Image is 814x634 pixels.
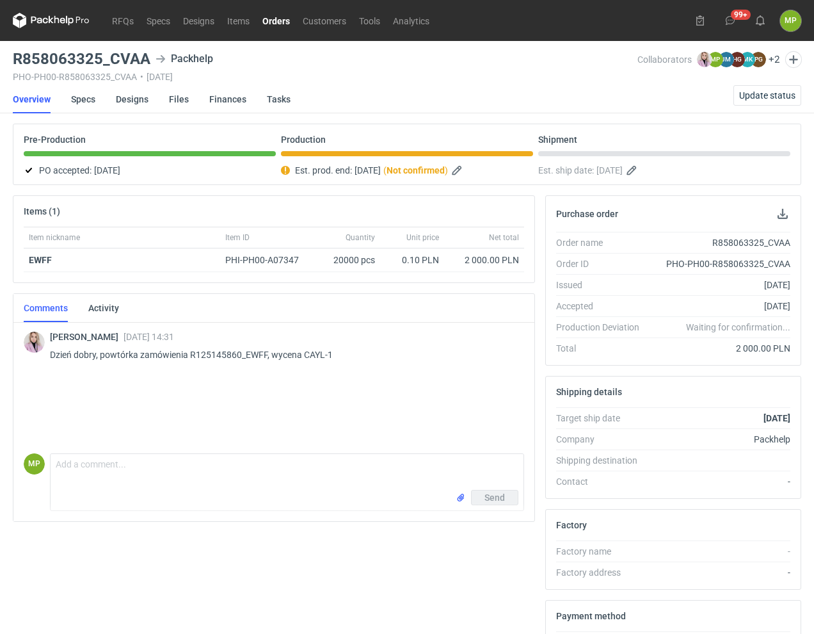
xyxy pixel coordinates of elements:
a: Tools [353,13,387,28]
span: [DATE] [355,163,381,178]
p: Shipment [538,134,577,145]
div: [DATE] [650,300,790,313]
a: Activity [88,294,119,322]
figcaption: MP [24,453,45,475]
span: [PERSON_NAME] [50,332,124,342]
div: - [650,545,790,558]
div: 0.10 PLN [385,254,439,266]
em: ) [445,165,448,175]
button: 99+ [720,10,740,31]
span: Item ID [225,232,250,243]
div: 2 000.00 PLN [650,342,790,355]
h2: Payment method [556,611,626,621]
h3: R858063325_CVAA [13,51,150,67]
figcaption: PG [751,52,766,67]
span: [DATE] 14:31 [124,332,174,342]
div: 20000 pcs [316,248,380,272]
div: - [650,566,790,579]
a: Files [169,85,189,113]
a: Specs [140,13,177,28]
div: Shipping destination [556,454,650,467]
span: Collaborators [637,54,692,65]
a: Designs [177,13,221,28]
div: Factory name [556,545,650,558]
a: Customers [296,13,353,28]
h2: Shipping details [556,387,622,397]
div: [DATE] [650,279,790,291]
figcaption: MK [740,52,755,67]
button: +2 [769,54,780,65]
span: Net total [489,232,519,243]
a: Overview [13,85,51,113]
h2: Items (1) [24,206,60,216]
div: R858063325_CVAA [650,236,790,249]
button: Edit estimated production end date [451,163,466,178]
a: Comments [24,294,68,322]
img: Klaudia Wiśniewska [697,52,712,67]
div: Company [556,433,650,446]
em: ( [383,165,387,175]
a: Specs [71,85,95,113]
span: [DATE] [596,163,623,178]
div: PHI-PH00-A07347 [225,254,311,266]
p: Dzień dobry, powtórka zamówienia R125145860_EWFF, wycena CAYL-1 [50,347,514,362]
div: PHO-PH00-R858063325_CVAA [DATE] [13,72,637,82]
span: [DATE] [94,163,120,178]
span: Item nickname [29,232,80,243]
div: PHO-PH00-R858063325_CVAA [650,257,790,270]
strong: [DATE] [763,413,790,423]
a: RFQs [106,13,140,28]
div: Magdalena Polakowska [24,453,45,475]
figcaption: HG [730,52,745,67]
div: Factory address [556,566,650,579]
div: Order ID [556,257,650,270]
span: Update status [739,91,795,100]
div: Packhelp [156,51,213,67]
div: Est. prod. end: [281,163,533,178]
a: Finances [209,85,246,113]
button: Edit estimated shipping date [625,163,641,178]
p: Production [281,134,326,145]
figcaption: JM [719,52,734,67]
div: Magdalena Polakowska [780,10,801,31]
span: Send [484,493,505,502]
strong: EWFF [29,255,52,265]
div: 2 000.00 PLN [449,254,519,266]
button: Send [471,490,518,505]
h2: Factory [556,520,587,530]
figcaption: MP [708,52,723,67]
img: Klaudia Wiśniewska [24,332,45,353]
div: Contact [556,475,650,488]
span: Quantity [346,232,375,243]
div: Packhelp [650,433,790,446]
h2: Purchase order [556,209,618,219]
div: PO accepted: [24,163,276,178]
div: Accepted [556,300,650,313]
div: Production Deviation [556,321,650,334]
span: • [140,72,143,82]
button: Edit collaborators [785,51,802,68]
div: Order name [556,236,650,249]
a: Tasks [267,85,291,113]
button: MP [780,10,801,31]
button: Update status [733,85,801,106]
div: - [650,475,790,488]
em: Waiting for confirmation... [686,321,790,334]
p: Pre-Production [24,134,86,145]
button: Download PO [775,206,790,222]
div: Total [556,342,650,355]
svg: Packhelp Pro [13,13,90,28]
a: Orders [256,13,296,28]
div: Target ship date [556,412,650,425]
a: Items [221,13,256,28]
span: Unit price [406,232,439,243]
strong: Not confirmed [387,165,445,175]
div: Est. ship date: [538,163,790,178]
a: Analytics [387,13,436,28]
a: Designs [116,85,148,113]
div: Issued [556,279,650,291]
